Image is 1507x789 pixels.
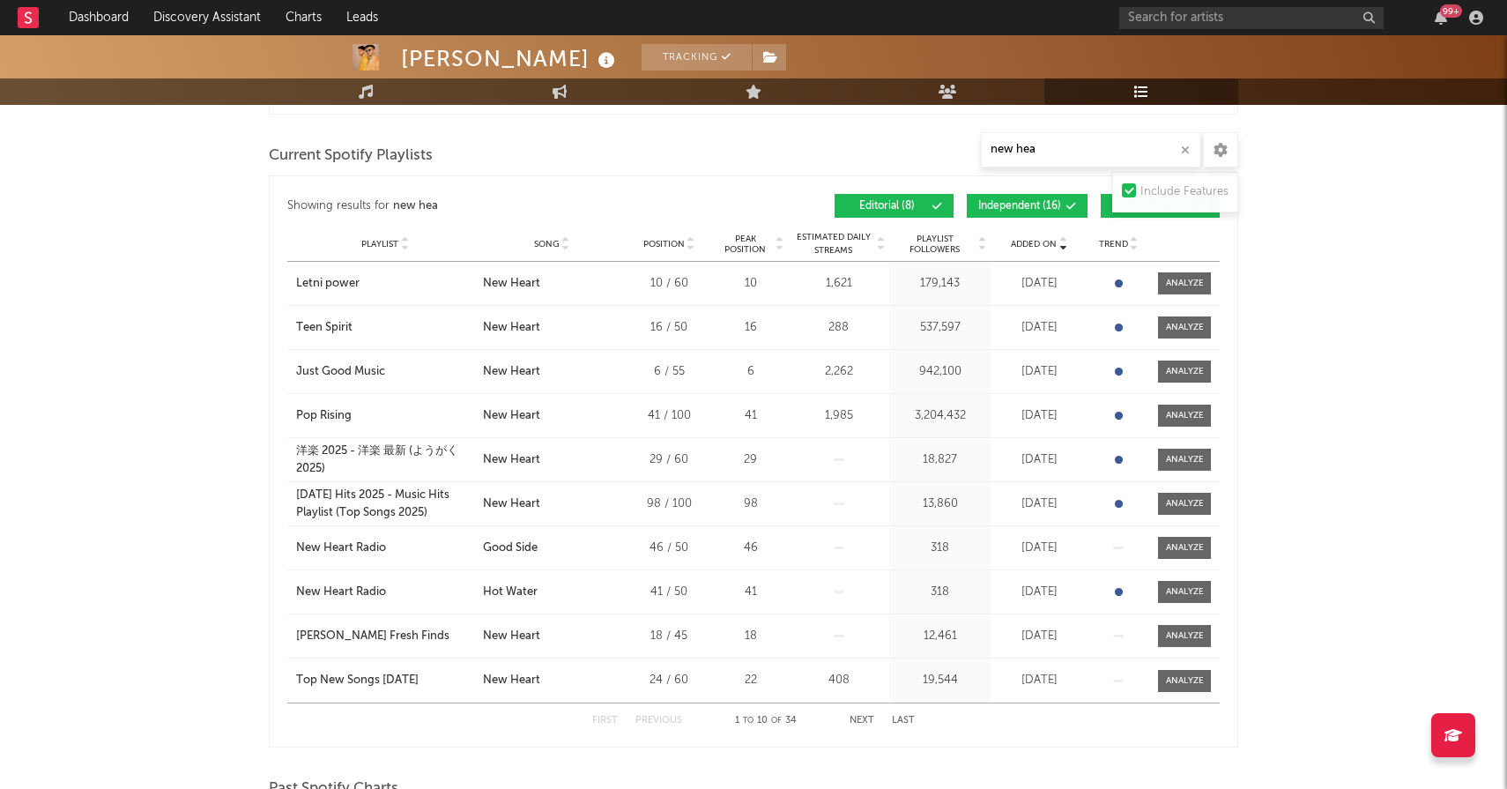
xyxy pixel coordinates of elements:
[894,628,986,645] div: 12,461
[629,363,709,381] div: 6 / 55
[995,407,1083,425] div: [DATE]
[792,275,885,293] div: 1,621
[792,363,885,381] div: 2,262
[642,44,752,71] button: Tracking
[629,628,709,645] div: 18 / 45
[892,716,915,726] button: Last
[717,451,783,469] div: 29
[1119,7,1384,29] input: Search for artists
[643,239,685,249] span: Position
[483,363,540,381] div: New Heart
[995,672,1083,689] div: [DATE]
[717,628,783,645] div: 18
[287,194,753,218] div: Showing results for
[483,407,540,425] div: New Heart
[629,407,709,425] div: 41 / 100
[296,275,474,293] a: Letni power
[771,717,782,725] span: of
[967,194,1088,218] button: Independent(16)
[296,319,474,337] a: Teen Spirit
[1101,194,1220,218] button: Algorithmic(10)
[995,363,1083,381] div: [DATE]
[269,145,433,167] span: Current Spotify Playlists
[296,363,474,381] a: Just Good Music
[393,196,438,217] div: new hea
[296,540,386,557] div: New Heart Radio
[995,628,1083,645] div: [DATE]
[792,231,874,257] span: Estimated Daily Streams
[629,495,709,513] div: 98 / 100
[1435,11,1447,25] button: 99+
[978,201,1061,212] span: Independent ( 16 )
[629,319,709,337] div: 16 / 50
[483,319,540,337] div: New Heart
[629,275,709,293] div: 10 / 60
[296,487,474,521] a: [DATE] Hits 2025 - Music Hits Playlist (Top Songs 2025)
[629,451,709,469] div: 29 / 60
[629,540,709,557] div: 46 / 50
[995,584,1083,601] div: [DATE]
[296,443,474,477] a: 洋楽 2025 - 洋楽 最新 (ようがく2025)
[995,319,1083,337] div: [DATE]
[296,407,352,425] div: Pop Rising
[296,584,474,601] a: New Heart Radio
[995,275,1083,293] div: [DATE]
[717,584,783,601] div: 41
[717,407,783,425] div: 41
[850,716,874,726] button: Next
[296,275,360,293] div: Letni power
[483,451,540,469] div: New Heart
[894,451,986,469] div: 18,827
[483,628,540,645] div: New Heart
[717,234,773,255] span: Peak Position
[792,407,885,425] div: 1,985
[717,363,783,381] div: 6
[296,672,474,689] a: Top New Songs [DATE]
[534,239,560,249] span: Song
[894,407,986,425] div: 3,204,432
[629,672,709,689] div: 24 / 60
[981,132,1201,167] input: Search Playlists/Charts
[792,672,885,689] div: 408
[717,495,783,513] div: 98
[894,275,986,293] div: 179,143
[296,628,449,645] div: [PERSON_NAME] Fresh Finds
[296,540,474,557] a: New Heart Radio
[483,672,540,689] div: New Heart
[1440,4,1462,18] div: 99 +
[296,628,474,645] a: [PERSON_NAME] Fresh Finds
[894,584,986,601] div: 318
[296,363,385,381] div: Just Good Music
[894,540,986,557] div: 318
[717,672,783,689] div: 22
[1099,239,1128,249] span: Trend
[629,584,709,601] div: 41 / 50
[296,407,474,425] a: Pop Rising
[835,194,954,218] button: Editorial(8)
[483,584,538,601] div: Hot Water
[894,363,986,381] div: 942,100
[483,540,538,557] div: Good Side
[743,717,753,725] span: to
[401,44,620,73] div: [PERSON_NAME]
[846,201,927,212] span: Editorial ( 8 )
[792,319,885,337] div: 288
[1140,182,1229,203] div: Include Features
[296,672,419,689] div: Top New Songs [DATE]
[717,319,783,337] div: 16
[483,275,540,293] div: New Heart
[717,540,783,557] div: 46
[483,495,540,513] div: New Heart
[995,540,1083,557] div: [DATE]
[995,495,1083,513] div: [DATE]
[296,584,386,601] div: New Heart Radio
[995,451,1083,469] div: [DATE]
[717,711,814,732] div: 1 10 34
[894,672,986,689] div: 19,544
[894,319,986,337] div: 537,597
[717,275,783,293] div: 10
[361,239,398,249] span: Playlist
[1011,239,1057,249] span: Added On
